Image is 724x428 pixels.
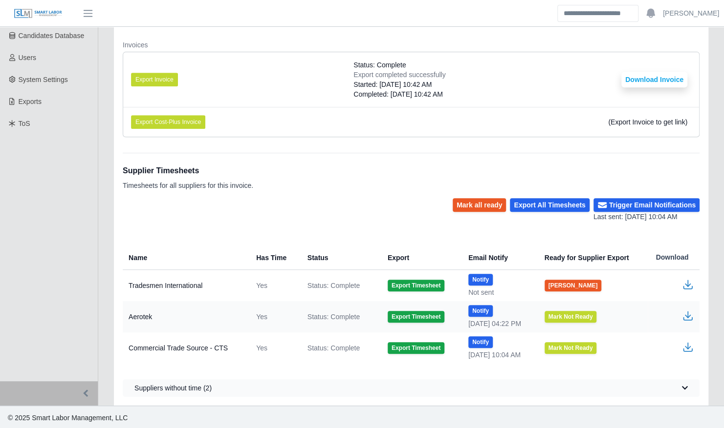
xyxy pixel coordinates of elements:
[123,40,700,50] dt: Invoices
[453,198,506,212] button: Mark all ready
[248,270,300,302] td: Yes
[545,311,597,323] button: Mark Not Ready
[123,165,253,177] h1: Supplier Timesheets
[123,332,248,364] td: Commercial Trade Source - CTS
[388,280,444,291] button: Export Timesheet
[468,305,493,317] button: Notify
[468,319,529,328] div: [DATE] 04:22 PM
[300,245,380,270] th: Status
[510,198,589,212] button: Export All Timesheets
[545,342,597,354] button: Mark Not Ready
[123,181,253,190] p: Timesheets for all suppliers for this invoice.
[621,76,687,83] a: Download Invoice
[537,245,648,270] th: Ready for Supplier Export
[353,80,445,89] div: Started: [DATE] 10:42 AM
[593,198,700,212] button: Trigger Email Notifications
[545,280,602,291] button: [PERSON_NAME]
[19,76,68,83] span: System Settings
[131,73,178,86] button: Export Invoice
[307,312,360,322] span: Status: Complete
[123,270,248,302] td: Tradesmen International
[663,8,719,19] a: [PERSON_NAME]
[593,212,700,222] div: Last sent: [DATE] 10:04 AM
[8,414,128,422] span: © 2025 Smart Labor Management, LLC
[248,245,300,270] th: Has Time
[123,379,700,397] button: Suppliers without time (2)
[468,274,493,285] button: Notify
[388,342,444,354] button: Export Timesheet
[131,115,205,129] button: Export Cost-Plus Invoice
[19,120,30,127] span: ToS
[648,245,700,270] th: Download
[608,118,687,126] span: (Export Invoice to get link)
[353,70,445,80] div: Export completed successfully
[468,336,493,348] button: Notify
[19,98,42,105] span: Exports
[307,343,360,353] span: Status: Complete
[14,8,63,19] img: SLM Logo
[353,60,406,70] span: Status: Complete
[19,32,85,40] span: Candidates Database
[248,332,300,364] td: Yes
[307,281,360,290] span: Status: Complete
[468,287,529,297] div: Not sent
[380,245,461,270] th: Export
[468,350,529,360] div: [DATE] 10:04 AM
[353,89,445,99] div: Completed: [DATE] 10:42 AM
[248,301,300,332] td: Yes
[621,72,687,87] button: Download Invoice
[134,383,212,393] span: Suppliers without time (2)
[19,54,37,61] span: Users
[388,311,444,323] button: Export Timesheet
[123,245,248,270] th: Name
[557,5,638,22] input: Search
[123,301,248,332] td: Aerotek
[461,245,537,270] th: Email Notify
